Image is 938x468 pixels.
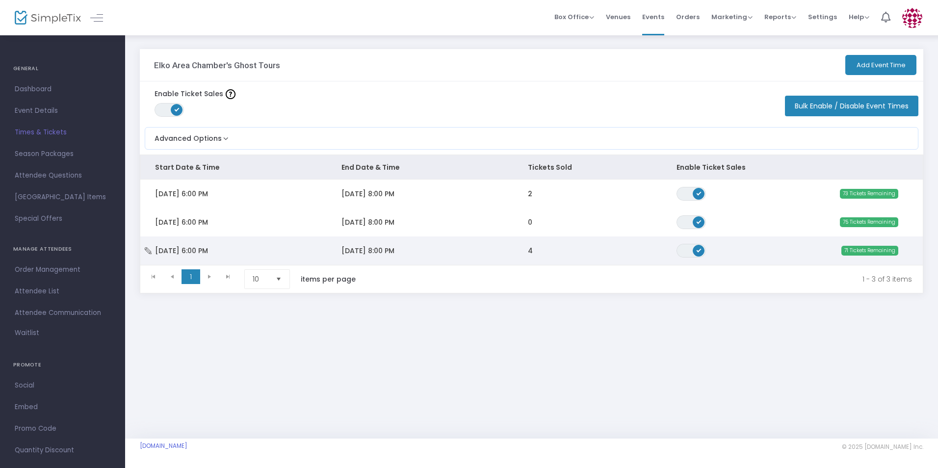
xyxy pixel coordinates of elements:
[15,83,110,96] span: Dashboard
[528,189,532,199] span: 2
[513,155,662,180] th: Tickets Sold
[15,328,39,338] span: Waitlist
[140,155,923,265] div: Data table
[808,4,837,29] span: Settings
[15,285,110,298] span: Attendee List
[15,104,110,117] span: Event Details
[528,246,533,256] span: 4
[155,89,235,99] label: Enable Ticket Sales
[155,217,208,227] span: [DATE] 6:00 PM
[15,422,110,435] span: Promo Code
[697,247,702,252] span: ON
[15,379,110,392] span: Social
[676,4,700,29] span: Orders
[155,246,208,256] span: [DATE] 6:00 PM
[341,189,394,199] span: [DATE] 8:00 PM
[840,217,898,227] span: 75 Tickets Remaining
[155,189,208,199] span: [DATE] 6:00 PM
[785,96,918,116] button: Bulk Enable / Disable Event Times
[327,155,513,180] th: End Date & Time
[554,12,594,22] span: Box Office
[15,148,110,160] span: Season Packages
[15,263,110,276] span: Order Management
[845,55,916,75] button: Add Event Time
[140,155,327,180] th: Start Date & Time
[175,107,180,112] span: ON
[15,169,110,182] span: Attendee Questions
[13,59,112,78] h4: GENERAL
[15,401,110,414] span: Embed
[15,444,110,457] span: Quantity Discount
[697,219,702,224] span: ON
[13,355,112,375] h4: PROMOTE
[145,128,231,144] button: Advanced Options
[849,12,869,22] span: Help
[341,217,394,227] span: [DATE] 8:00 PM
[226,89,235,99] img: question-mark
[13,239,112,259] h4: MANAGE ATTENDEES
[528,217,532,227] span: 0
[606,4,630,29] span: Venues
[376,269,912,289] kendo-pager-info: 1 - 3 of 3 items
[154,60,280,70] h3: Elko Area Chamber's Ghost Tours
[711,12,753,22] span: Marketing
[253,274,268,284] span: 10
[841,246,898,256] span: 71 Tickets Remaining
[15,307,110,319] span: Attendee Communication
[140,442,187,450] a: [DOMAIN_NAME]
[842,443,923,451] span: © 2025 [DOMAIN_NAME] Inc.
[272,270,286,288] button: Select
[182,269,200,284] span: Page 1
[15,126,110,139] span: Times & Tickets
[662,155,774,180] th: Enable Ticket Sales
[341,246,394,256] span: [DATE] 8:00 PM
[15,212,110,225] span: Special Offers
[840,189,898,199] span: 73 Tickets Remaining
[642,4,664,29] span: Events
[764,12,796,22] span: Reports
[15,191,110,204] span: [GEOGRAPHIC_DATA] Items
[301,274,356,284] label: items per page
[697,190,702,195] span: ON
